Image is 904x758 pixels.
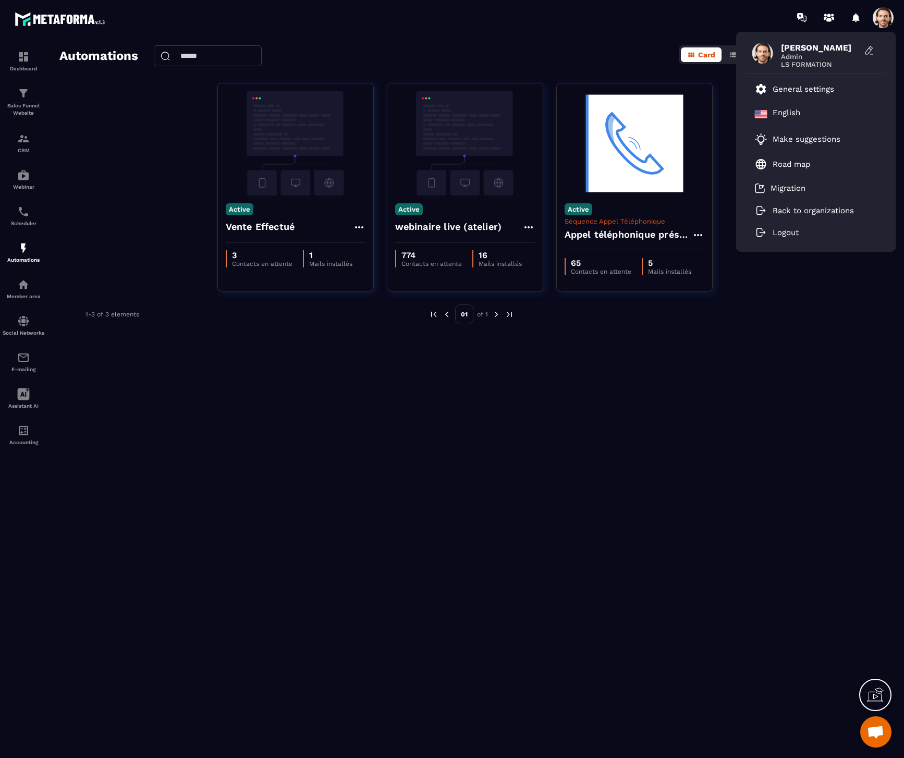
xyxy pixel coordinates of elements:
img: formation [17,51,30,63]
p: Road map [773,160,810,169]
a: automationsautomationsAutomations [3,234,44,271]
p: 01 [455,304,473,324]
img: automations [17,278,30,291]
img: scheduler [17,205,30,218]
p: Make suggestions [773,135,840,144]
p: 5 [648,258,691,268]
a: emailemailE-mailing [3,344,44,380]
p: Back to organizations [773,206,854,215]
a: Road map [755,158,810,170]
p: Automations [3,257,44,263]
p: 1-3 of 3 elements [85,311,139,318]
a: Back to organizations [755,206,854,215]
img: next [505,310,514,319]
span: Admin [781,53,859,60]
img: prev [442,310,451,319]
p: Social Networks [3,330,44,336]
a: Make suggestions [755,133,864,145]
img: prev [429,310,438,319]
span: LS FORMATION [781,60,859,68]
p: 65 [571,258,631,268]
a: General settings [755,83,834,95]
img: automation-background [395,91,535,195]
span: Card [698,51,715,59]
span: [PERSON_NAME] [781,43,859,53]
a: Migration [755,183,805,193]
img: automation-background [226,91,365,195]
h4: Appel téléphonique présence [565,227,692,242]
p: Mails installés [648,268,691,275]
p: E-mailing [3,366,44,372]
p: General settings [773,84,834,94]
p: Contacts en attente [571,268,631,275]
a: schedulerschedulerScheduler [3,198,44,234]
p: Logout [773,228,799,237]
p: Active [226,203,253,215]
p: 16 [479,250,522,260]
a: social-networksocial-networkSocial Networks [3,307,44,344]
p: Dashboard [3,66,44,71]
img: formation [17,87,30,100]
button: Card [681,47,722,62]
div: Open chat [860,716,891,748]
a: formationformationSales Funnel Website [3,79,44,125]
a: formationformationCRM [3,125,44,161]
p: Mails installés [479,260,522,267]
p: Scheduler [3,221,44,226]
p: 3 [232,250,292,260]
img: accountant [17,424,30,437]
img: automations [17,169,30,181]
img: social-network [17,315,30,327]
img: formation [17,132,30,145]
p: CRM [3,148,44,153]
p: Sales Funnel Website [3,102,44,117]
p: Webinar [3,184,44,190]
img: email [17,351,30,364]
p: Active [565,203,592,215]
a: automationsautomationsWebinar [3,161,44,198]
p: Active [395,203,423,215]
p: Assistant AI [3,403,44,409]
img: automations [17,242,30,254]
p: English [773,108,800,120]
img: automation-background [565,91,704,195]
img: next [492,310,501,319]
p: Séquence Appel Téléphonique [565,217,704,225]
h2: Automations [59,45,138,67]
a: accountantaccountantAccounting [3,417,44,453]
h4: Vente Effectué [226,219,295,234]
p: Accounting [3,439,44,445]
p: Migration [771,184,805,193]
a: automationsautomationsMember area [3,271,44,307]
button: List [723,47,759,62]
p: of 1 [477,310,488,319]
a: Assistant AI [3,380,44,417]
p: 1 [309,250,352,260]
p: Contacts en attente [401,260,462,267]
a: formationformationDashboard [3,43,44,79]
img: logo [15,9,108,29]
p: Member area [3,294,44,299]
h4: webinaire live (atelier) [395,219,502,234]
p: Mails installés [309,260,352,267]
p: 774 [401,250,462,260]
p: Contacts en attente [232,260,292,267]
